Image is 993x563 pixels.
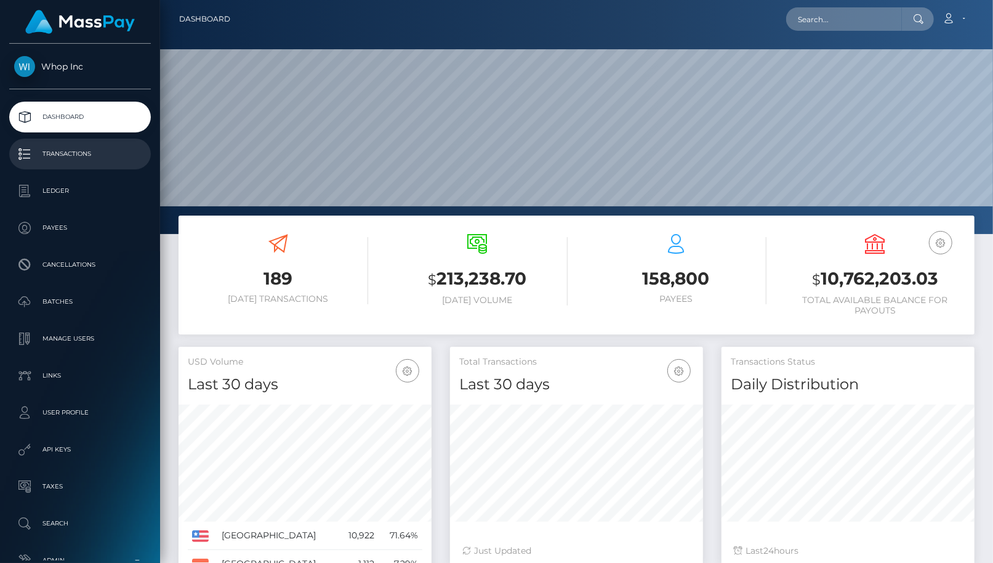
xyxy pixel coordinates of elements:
img: US.png [192,530,209,541]
a: Manage Users [9,323,151,354]
td: 71.64% [379,522,422,550]
h3: 189 [188,267,368,291]
img: Whop Inc [14,56,35,77]
div: Last hours [734,545,962,557]
a: Payees [9,213,151,243]
p: Manage Users [14,330,146,348]
h3: 213,238.70 [387,267,567,292]
h3: 10,762,203.03 [785,267,965,292]
h4: Last 30 days [459,374,694,395]
h5: USD Volume [188,356,422,368]
a: Dashboard [9,102,151,132]
h4: Last 30 days [188,374,422,395]
h6: Total Available Balance for Payouts [785,295,965,316]
a: User Profile [9,397,151,428]
p: Cancellations [14,256,146,274]
img: MassPay Logo [25,10,135,34]
a: Transactions [9,139,151,169]
a: Batches [9,286,151,317]
p: Ledger [14,182,146,200]
p: Links [14,367,146,385]
small: $ [812,271,821,288]
p: API Keys [14,440,146,459]
td: [GEOGRAPHIC_DATA] [217,522,338,550]
a: Cancellations [9,249,151,280]
h6: Payees [586,294,766,304]
div: Just Updated [462,545,691,557]
p: Payees [14,219,146,237]
h3: 158,800 [586,267,766,291]
h4: Daily Distribution [731,374,965,395]
p: User Profile [14,403,146,422]
span: 24 [763,545,774,556]
h5: Transactions Status [731,356,965,368]
h5: Total Transactions [459,356,694,368]
input: Search... [786,7,902,31]
p: Batches [14,293,146,311]
h6: [DATE] Volume [387,295,567,306]
p: Search [14,514,146,533]
a: Dashboard [179,6,230,32]
p: Dashboard [14,108,146,126]
a: Ledger [9,176,151,206]
a: API Keys [9,434,151,465]
a: Taxes [9,471,151,502]
p: Taxes [14,477,146,496]
h6: [DATE] Transactions [188,294,368,304]
p: Transactions [14,145,146,163]
span: Whop Inc [9,61,151,72]
a: Links [9,360,151,391]
td: 10,922 [339,522,379,550]
small: $ [428,271,436,288]
a: Search [9,508,151,539]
